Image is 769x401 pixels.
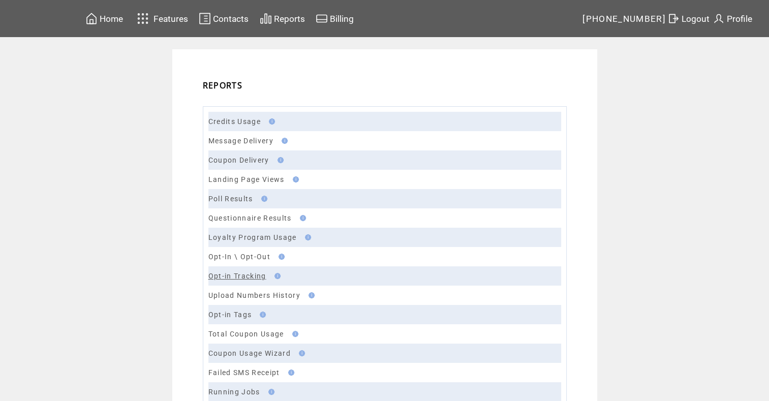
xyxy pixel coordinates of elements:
[208,156,269,164] a: Coupon Delivery
[296,350,305,356] img: help.gif
[713,12,725,25] img: profile.svg
[197,11,250,26] a: Contacts
[265,389,274,395] img: help.gif
[208,175,285,183] a: Landing Page Views
[208,349,291,357] a: Coupon Usage Wizard
[666,11,711,26] a: Logout
[208,253,270,261] a: Opt-In \ Opt-Out
[297,215,306,221] img: help.gif
[153,14,188,24] span: Features
[208,368,280,377] a: Failed SMS Receipt
[100,14,123,24] span: Home
[257,312,266,318] img: help.gif
[134,10,152,27] img: features.svg
[208,195,253,203] a: Poll Results
[84,11,125,26] a: Home
[290,176,299,182] img: help.gif
[208,388,260,396] a: Running Jobs
[285,369,294,376] img: help.gif
[271,273,281,279] img: help.gif
[199,12,211,25] img: contacts.svg
[274,14,305,24] span: Reports
[275,254,285,260] img: help.gif
[274,157,284,163] img: help.gif
[208,311,252,319] a: Opt-in Tags
[208,330,284,338] a: Total Coupon Usage
[667,12,680,25] img: exit.svg
[258,11,306,26] a: Reports
[289,331,298,337] img: help.gif
[582,14,666,24] span: [PHONE_NUMBER]
[330,14,354,24] span: Billing
[203,80,242,91] span: REPORTS
[316,12,328,25] img: creidtcard.svg
[260,12,272,25] img: chart.svg
[208,272,266,280] a: Opt-in Tracking
[711,11,754,26] a: Profile
[682,14,710,24] span: Logout
[133,9,190,28] a: Features
[727,14,752,24] span: Profile
[85,12,98,25] img: home.svg
[213,14,249,24] span: Contacts
[266,118,275,125] img: help.gif
[208,137,273,145] a: Message Delivery
[314,11,355,26] a: Billing
[302,234,311,240] img: help.gif
[208,233,297,241] a: Loyalty Program Usage
[258,196,267,202] img: help.gif
[208,291,300,299] a: Upload Numbers History
[208,117,261,126] a: Credits Usage
[279,138,288,144] img: help.gif
[305,292,315,298] img: help.gif
[208,214,292,222] a: Questionnaire Results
